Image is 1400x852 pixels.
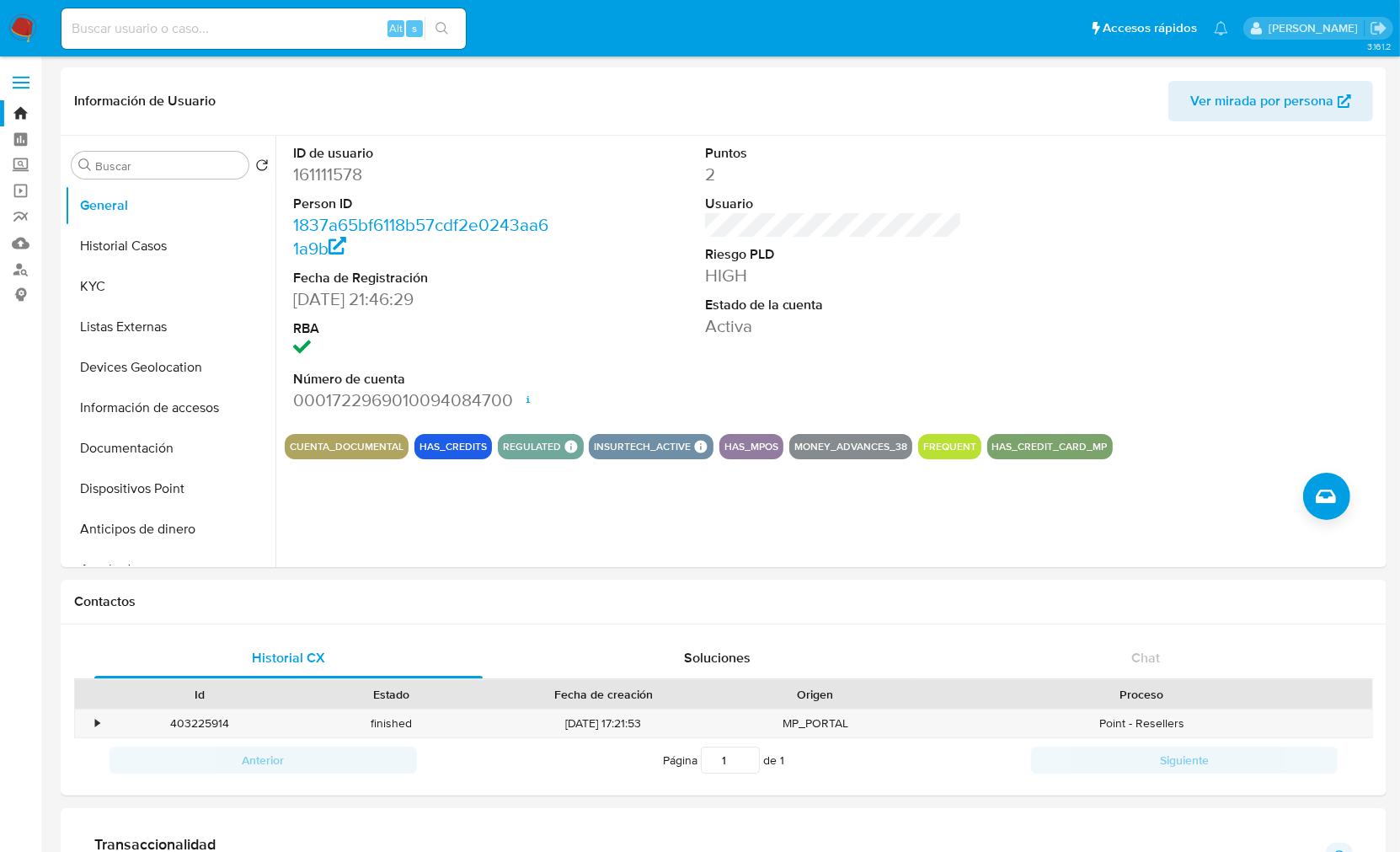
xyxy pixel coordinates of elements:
dd: Activa [705,314,963,338]
button: Aprobadores [65,549,275,590]
span: 1 [780,752,784,769]
div: finished [296,710,487,737]
div: Proceso [923,686,1360,703]
button: Información de accesos [65,388,275,428]
dt: Estado de la cuenta [705,296,963,314]
button: search-icon [425,17,459,40]
button: Siguiente [1031,747,1339,774]
dt: ID de usuario [293,144,551,163]
button: Ver mirada por persona [1168,81,1373,121]
dt: RBA [293,319,551,338]
a: Salir [1370,19,1387,37]
div: MP_PORTAL [720,710,911,737]
span: Historial CX [252,648,325,667]
dd: 161111578 [293,163,551,186]
button: KYC [65,266,275,307]
dd: [DATE] 21:46:29 [293,287,551,311]
dd: 2 [705,163,963,186]
dt: Person ID [293,195,551,213]
div: Fecha de creación [499,686,708,703]
span: Chat [1131,648,1160,667]
span: Página de [663,747,784,774]
dt: Usuario [705,195,963,213]
input: Buscar [95,158,242,174]
div: • [95,715,99,731]
a: Notificaciones [1214,21,1228,35]
span: Alt [389,20,403,36]
div: 403225914 [104,710,296,737]
div: Origen [732,686,900,703]
dt: Puntos [705,144,963,163]
button: Anterior [110,747,417,774]
div: Estado [307,686,475,703]
span: Accesos rápidos [1103,19,1197,37]
dd: HIGH [705,264,963,287]
a: 1837a65bf6118b57cdf2e0243aa61a9b [293,212,548,260]
dd: 0001722969010094084700 [293,388,551,412]
button: Listas Externas [65,307,275,347]
button: General [65,185,275,226]
dt: Número de cuenta [293,370,551,388]
input: Buscar usuario o caso... [61,18,466,40]
div: Id [116,686,284,703]
h1: Información de Usuario [74,93,216,110]
h1: Contactos [74,593,1373,610]
button: Buscar [78,158,92,172]
button: Historial Casos [65,226,275,266]
button: Dispositivos Point [65,469,275,509]
span: s [412,20,417,36]
span: Soluciones [684,648,751,667]
p: yael.arizperojo@mercadolibre.com.mx [1269,20,1364,36]
div: Point - Resellers [911,710,1372,737]
dt: Riesgo PLD [705,245,963,264]
button: Anticipos de dinero [65,509,275,549]
button: Documentación [65,428,275,469]
button: Volver al orden por defecto [255,158,269,177]
dt: Fecha de Registración [293,269,551,287]
div: [DATE] 17:21:53 [487,710,720,737]
button: Devices Geolocation [65,347,275,388]
span: Ver mirada por persona [1190,81,1333,121]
